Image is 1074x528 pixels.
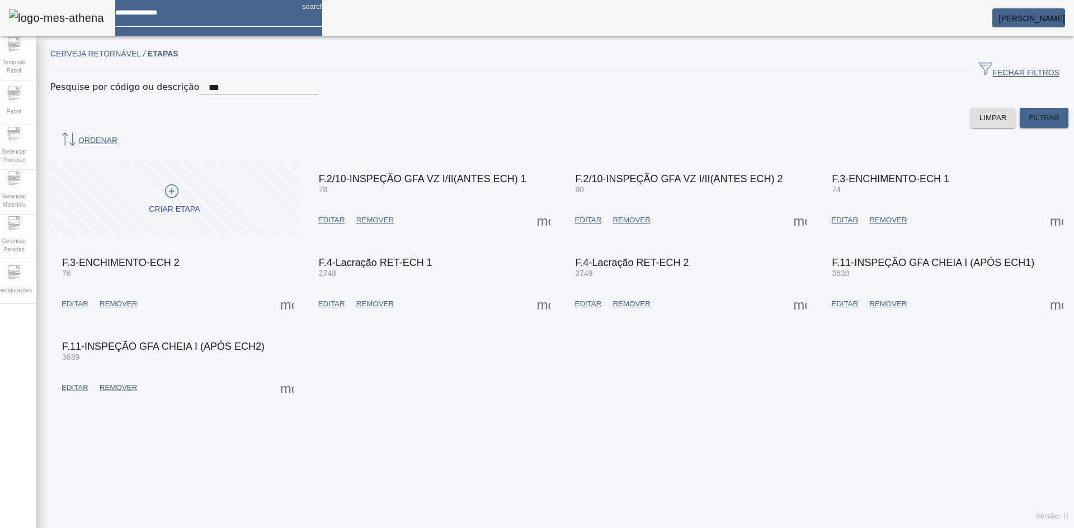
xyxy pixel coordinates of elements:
span: Fabril [3,104,24,119]
button: Mais [277,378,297,398]
span: REMOVER [100,298,137,310]
span: EDITAR [318,215,345,226]
mat-card-subtitle: 3639 [62,351,265,363]
mat-card-title: F.11-INSPEÇÃO GFA CHEIA I (APÓS ECH2) [62,341,265,351]
span: EDITAR [831,215,858,226]
button: Mais [790,210,810,230]
button: EDITAR [826,294,864,314]
button: LIMPAR [971,108,1016,128]
span: REMOVER [613,215,650,226]
button: REMOVER [864,210,912,230]
mat-label: Pesquise por código ou descrição [50,82,200,92]
mat-card-subtitle: 2748 [319,268,432,279]
mat-card-title: F.3-ENCHIMENTO-ECH 2 [62,258,180,268]
span: REMOVER [613,298,650,310]
span: EDITAR [575,298,602,310]
button: REMOVER [94,378,143,398]
mat-card-subtitle: 3638 [832,268,1034,279]
button: FILTRAR [1020,108,1068,128]
span: REMOVER [356,215,394,226]
span: FECHAR FILTROS [979,62,1059,79]
em: / [143,49,145,58]
button: CRIAR ETAPA [50,162,299,237]
button: EDITAR [826,210,864,230]
button: Mais [790,294,810,314]
span: ORDENAR [59,132,117,149]
mat-card-title: F.3-ENCHIMENTO-ECH 1 [832,174,949,184]
mat-card-title: F.11-INSPEÇÃO GFA CHEIA I (APÓS ECH1) [832,258,1034,268]
button: Mais [1047,210,1067,230]
button: FECHAR FILTROS [970,60,1068,80]
button: REMOVER [94,294,143,314]
button: EDITAR [56,294,94,314]
span: Etapas [148,49,178,58]
span: EDITAR [62,298,88,310]
mat-card-title: F.2/10-INSPEÇÃO GFA VZ I/II(ANTES ECH) 2 [576,174,783,184]
mat-card-title: F.4-Lacração RET-ECH 1 [319,258,432,268]
button: EDITAR [569,294,607,314]
span: REMOVER [869,298,907,310]
mat-card-subtitle: 80 [576,184,783,196]
button: REMOVER [864,294,912,314]
button: REMOVER [607,294,656,314]
span: REMOVER [100,382,137,393]
button: Mais [277,294,297,314]
button: Mais [534,294,554,314]
mat-card-subtitle: 76 [62,268,180,279]
button: ORDENAR [50,128,126,154]
span: Versão: () [1036,512,1068,520]
mat-card-subtitle: 74 [832,184,949,196]
button: Mais [1047,294,1067,314]
mat-card-subtitle: 78 [319,184,526,196]
button: EDITAR [56,378,94,398]
button: REMOVER [351,294,399,314]
span: EDITAR [575,215,602,226]
button: Mais [534,210,554,230]
button: REMOVER [607,210,656,230]
span: EDITAR [831,298,858,310]
span: FILTRAR [1029,112,1059,123]
button: EDITAR [313,210,351,230]
mat-card-subtitle: 2749 [576,268,689,279]
mat-card-title: F.2/10-INSPEÇÃO GFA VZ I/II(ANTES ECH) 1 [319,174,526,184]
img: logo-mes-athena [9,9,104,27]
button: EDITAR [313,294,351,314]
button: EDITAR [569,210,607,230]
mat-card-title: F.4-Lacração RET-ECH 2 [576,258,689,268]
span: REMOVER [869,215,907,226]
span: Cerveja Retornável [50,49,148,58]
button: REMOVER [351,210,399,230]
div: CRIAR ETAPA [149,204,200,215]
span: EDITAR [318,298,345,310]
span: EDITAR [62,382,88,393]
span: [PERSON_NAME] [999,14,1065,23]
span: LIMPAR [979,112,1007,123]
span: REMOVER [356,298,394,310]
